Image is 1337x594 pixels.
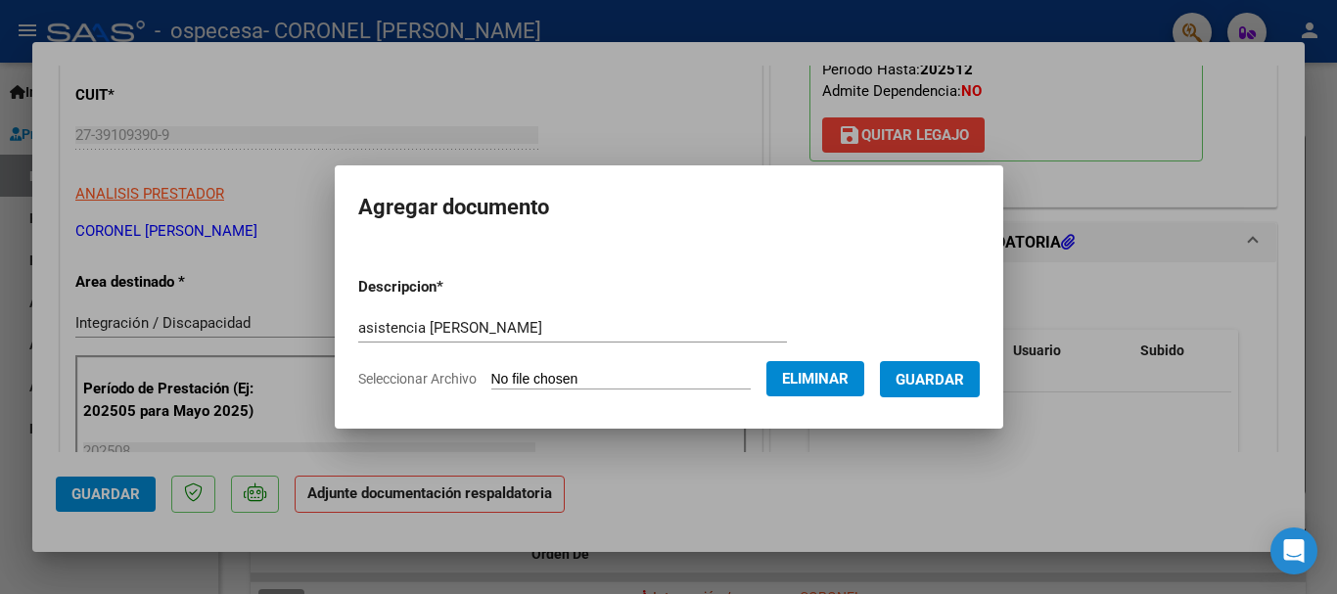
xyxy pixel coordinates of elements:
span: Seleccionar Archivo [358,371,477,387]
div: Open Intercom Messenger [1270,527,1317,574]
button: Eliminar [766,361,864,396]
p: Descripcion [358,276,545,298]
h2: Agregar documento [358,189,980,226]
button: Guardar [880,361,980,397]
span: Eliminar [782,370,849,388]
span: Guardar [896,371,964,388]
